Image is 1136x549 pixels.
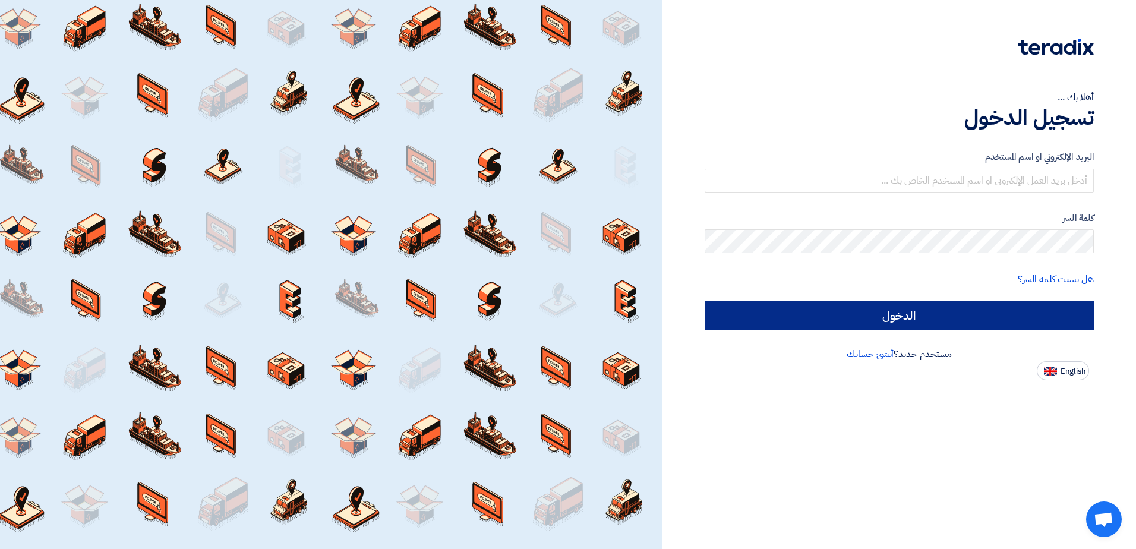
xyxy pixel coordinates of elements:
[847,347,894,361] a: أنشئ حسابك
[1044,367,1057,376] img: en-US.png
[705,90,1094,105] div: أهلا بك ...
[1086,501,1122,537] div: Open chat
[705,347,1094,361] div: مستخدم جديد؟
[705,169,1094,193] input: أدخل بريد العمل الإلكتروني او اسم المستخدم الخاص بك ...
[705,301,1094,330] input: الدخول
[1061,367,1085,376] span: English
[705,105,1094,131] h1: تسجيل الدخول
[1018,39,1094,55] img: Teradix logo
[1037,361,1089,380] button: English
[705,212,1094,225] label: كلمة السر
[705,150,1094,164] label: البريد الإلكتروني او اسم المستخدم
[1018,272,1094,286] a: هل نسيت كلمة السر؟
